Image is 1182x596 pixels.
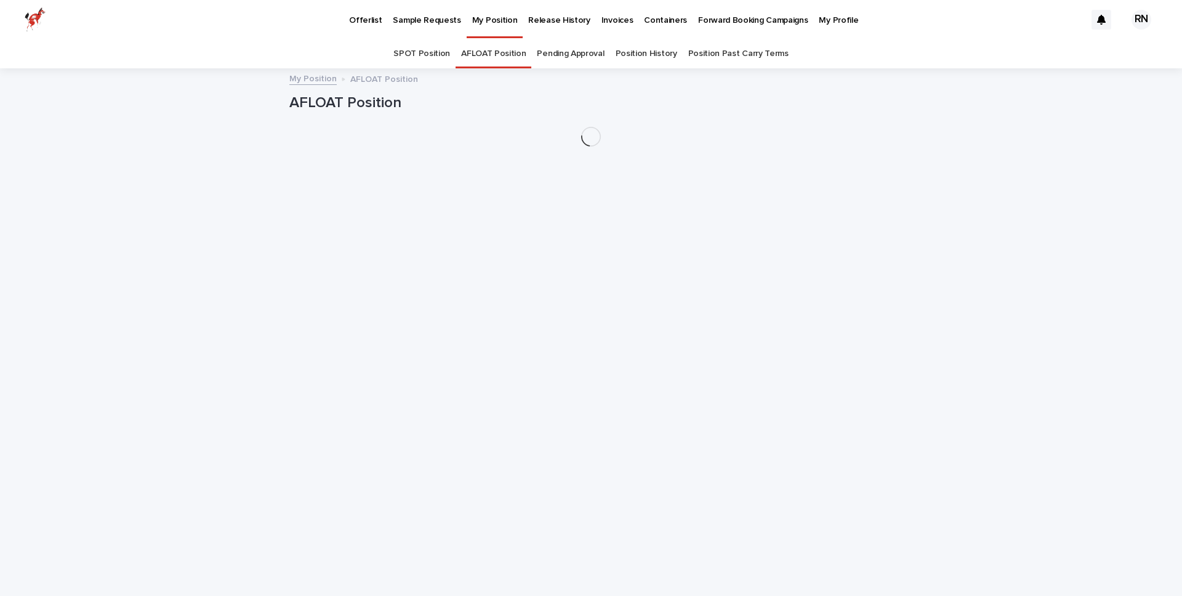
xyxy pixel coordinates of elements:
a: SPOT Position [393,39,450,68]
img: zttTXibQQrCfv9chImQE [25,7,46,32]
a: AFLOAT Position [461,39,526,68]
a: Position History [616,39,677,68]
a: Pending Approval [537,39,604,68]
a: Position Past Carry Terms [688,39,789,68]
p: AFLOAT Position [350,71,418,85]
h1: AFLOAT Position [289,94,893,112]
div: RN [1132,10,1151,30]
a: My Position [289,71,337,85]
